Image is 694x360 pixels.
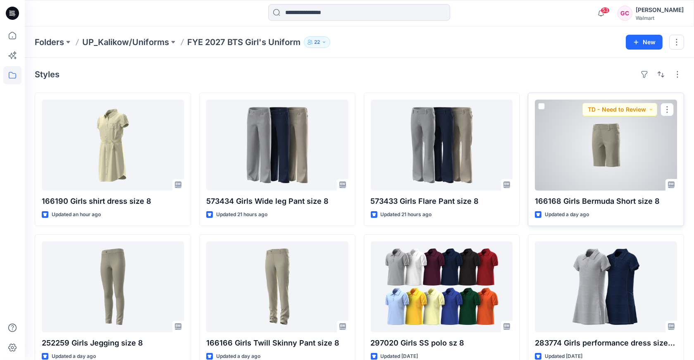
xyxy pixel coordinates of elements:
div: [PERSON_NAME] [636,5,684,15]
p: Updated a day ago [545,210,589,219]
p: Updated 21 hours ago [381,210,432,219]
p: 22 [314,38,320,47]
a: UP_Kalikow/Uniforms [82,36,169,48]
p: 166168 Girls Bermuda Short size 8 [535,195,677,207]
h4: Styles [35,69,60,79]
p: Updated an hour ago [52,210,101,219]
p: Updated 21 hours ago [216,210,267,219]
button: 22 [304,36,330,48]
p: 283774 Girls performance dress size 8 .com only [535,337,677,349]
a: 573433 Girls Flare Pant size 8 [371,100,513,191]
p: 573433 Girls Flare Pant size 8 [371,195,513,207]
p: FYE 2027 BTS Girl's Uniform [187,36,300,48]
a: 252259 Girls Jegging size 8 [42,241,184,332]
div: Walmart [636,15,684,21]
p: 252259 Girls Jegging size 8 [42,337,184,349]
a: 166190 Girls shirt dress size 8 [42,100,184,191]
a: 573434 Girls Wide leg Pant size 8 [206,100,348,191]
button: New [626,35,663,50]
a: 166166 Girls Twill Skinny Pant size 8 [206,241,348,332]
p: 166190 Girls shirt dress size 8 [42,195,184,207]
a: 283774 Girls performance dress size 8 .com only [535,241,677,332]
a: 166168 Girls Bermuda Short size 8 [535,100,677,191]
p: 573434 Girls Wide leg Pant size 8 [206,195,348,207]
div: GC [618,6,632,21]
span: 53 [601,7,610,14]
a: Folders [35,36,64,48]
p: 297020 Girls SS polo sz 8 [371,337,513,349]
a: 297020 Girls SS polo sz 8 [371,241,513,332]
p: 166166 Girls Twill Skinny Pant size 8 [206,337,348,349]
